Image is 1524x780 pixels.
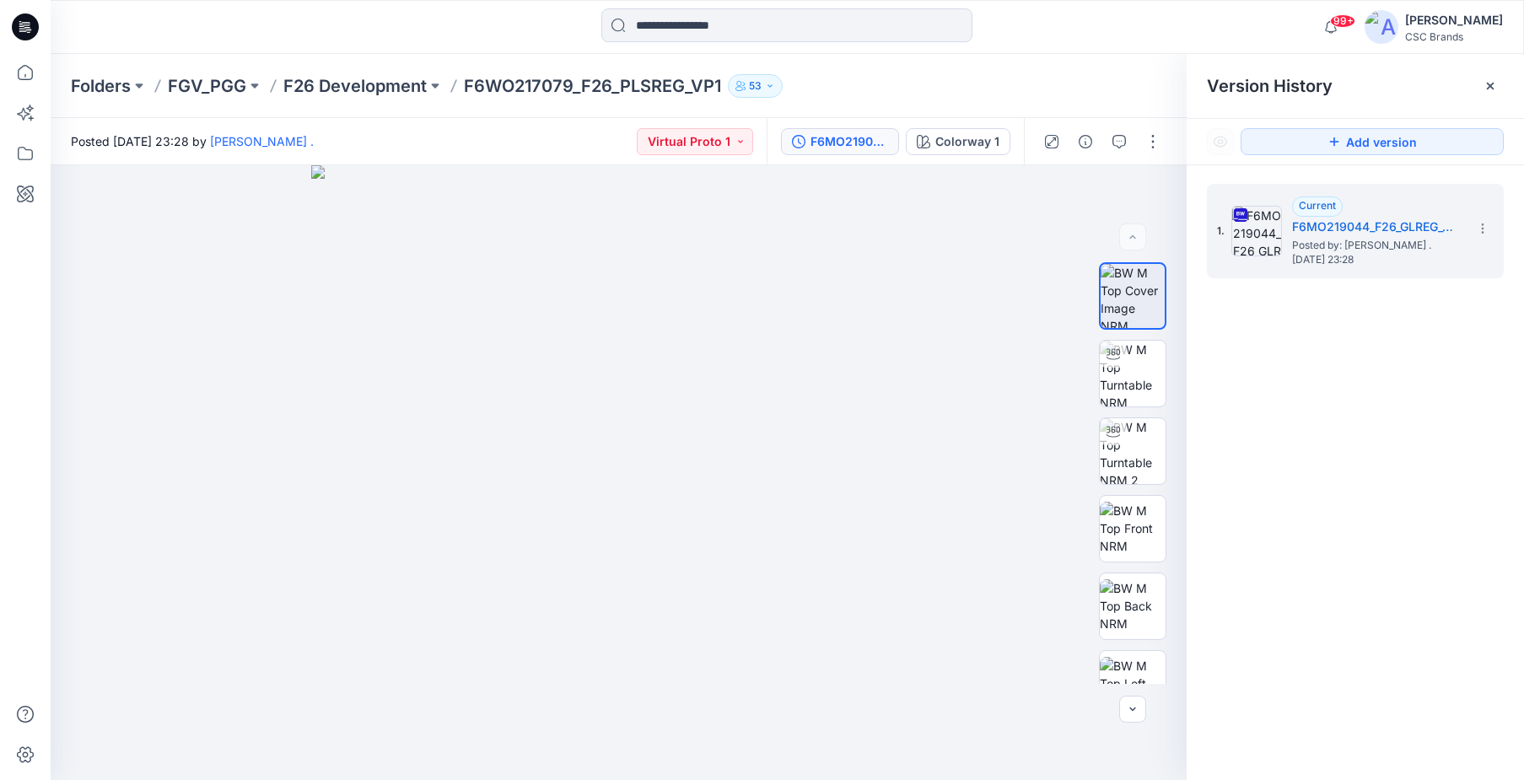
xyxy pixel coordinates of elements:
[749,77,762,95] p: 53
[1207,76,1333,96] span: Version History
[728,74,783,98] button: 53
[935,132,999,151] div: Colorway 1
[1100,341,1166,406] img: BW M Top Turntable NRM
[1101,264,1165,328] img: BW M Top Cover Image NRM
[810,132,888,151] div: F6MO219044_F26_GLREG_VP1
[1292,254,1461,266] span: [DATE] 23:28
[1405,10,1503,30] div: [PERSON_NAME]
[1484,79,1497,93] button: Close
[1405,30,1503,43] div: CSC Brands
[1365,10,1398,44] img: avatar
[1292,217,1461,237] h5: F6MO219044_F26_GLREG_VP1
[210,134,314,148] a: [PERSON_NAME] .
[1100,418,1166,484] img: BW M Top Turntable NRM 2
[168,74,246,98] a: FGV_PGG
[1207,128,1234,155] button: Show Hidden Versions
[1072,128,1099,155] button: Details
[1299,199,1336,212] span: Current
[1292,237,1461,254] span: Posted by: Ari .
[311,165,926,780] img: eyJhbGciOiJIUzI1NiIsImtpZCI6IjAiLCJzbHQiOiJzZXMiLCJ0eXAiOiJKV1QifQ.eyJkYXRhIjp7InR5cGUiOiJzdG9yYW...
[1330,14,1355,28] span: 99+
[1100,579,1166,632] img: BW M Top Back NRM
[1100,502,1166,555] img: BW M Top Front NRM
[1231,206,1282,256] img: F6MO219044_F26_GLREG_VP1
[906,128,1010,155] button: Colorway 1
[781,128,899,155] button: F6MO219044_F26_GLREG_VP1
[71,132,314,150] span: Posted [DATE] 23:28 by
[464,74,721,98] p: F6WO217079_F26_PLSREG_VP1
[1241,128,1504,155] button: Add version
[1217,223,1225,239] span: 1.
[71,74,131,98] a: Folders
[283,74,427,98] a: F26 Development
[1100,657,1166,710] img: BW M Top Left NRM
